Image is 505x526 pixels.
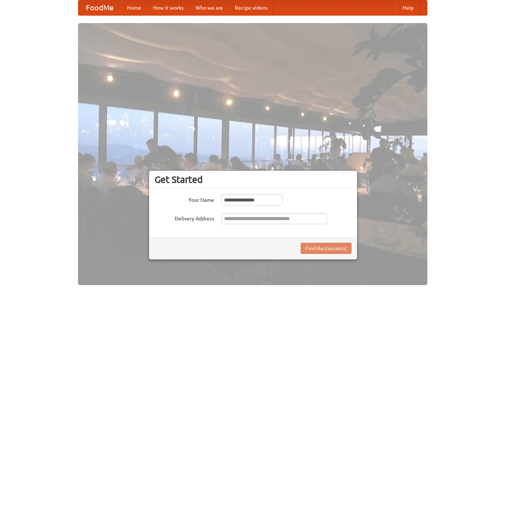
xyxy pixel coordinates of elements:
[155,194,214,204] label: Your Name
[155,174,352,185] h3: Get Started
[78,0,121,15] a: FoodMe
[190,0,229,15] a: Who we are
[229,0,273,15] a: Recipe videos
[301,243,352,254] button: Find Restaurants!
[396,0,420,15] a: Help
[155,213,214,222] label: Delivery Address
[147,0,190,15] a: How it works
[121,0,147,15] a: Home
